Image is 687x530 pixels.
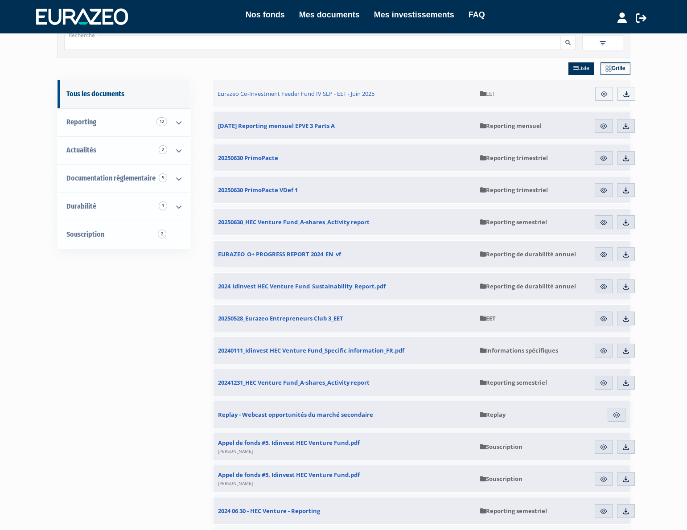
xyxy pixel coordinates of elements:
img: download.svg [622,251,630,259]
span: Souscription [66,230,104,238]
span: 20250630 PrimoPacte [218,154,278,162]
img: eye.svg [600,251,608,259]
span: Replay [480,411,506,419]
span: [DATE] Reporting mensuel EPVE 3 Parts A [218,122,335,130]
a: Liste [568,62,594,75]
span: EET [480,90,495,98]
img: eye.svg [600,315,608,323]
a: Eurazeo Co-Investment Feeder Fund IV SLP - EET - Juin 2025 [213,80,476,107]
span: Reporting semestriel [480,507,547,515]
img: eye.svg [600,347,608,355]
span: Eurazeo Co-Investment Feeder Fund IV SLP - EET - Juin 2025 [218,90,374,98]
span: Replay - Webcast opportunités du marché secondaire [218,411,373,419]
a: Mes investissements [374,8,454,21]
a: Tous les documents [58,80,190,108]
span: Actualités [66,146,96,154]
span: 2 [158,230,166,238]
span: Reporting semestriel [480,218,547,226]
a: 20250630_HEC Venture Fund_A-shares_Activity report [214,209,476,235]
a: 20250630 PrimoPacte VDef 1 [214,177,476,203]
span: Informations spécifiques [480,346,558,354]
span: 20240111_Idinvest HEC Venture Fund_Specific information_FR.pdf [218,346,404,354]
a: FAQ [469,8,485,21]
a: Actualités 2 [58,136,190,164]
img: eye.svg [600,122,608,130]
a: Durabilité 3 [58,193,190,221]
a: [DATE] Reporting mensuel EPVE 3 Parts A [214,112,476,139]
a: Reporting 12 [58,108,190,136]
span: [PERSON_NAME] [218,480,253,486]
a: 20240111_Idinvest HEC Venture Fund_Specific information_FR.pdf [214,337,476,364]
span: 2024_Idinvest HEC Venture Fund_Sustainability_Report.pdf [218,282,386,290]
span: Reporting semestriel [480,378,547,386]
img: eye.svg [600,443,608,451]
a: Appel de fonds #5, Idinvest HEC Venture Fund.pdf[PERSON_NAME] [214,433,476,460]
a: EURAZEO_O+ PROGRESS REPORT 2024_EN_vf [214,241,476,267]
img: 1732889491-logotype_eurazeo_blanc_rvb.png [36,8,128,25]
a: Replay - Webcast opportunités du marché secondaire [214,401,476,428]
img: download.svg [622,379,630,387]
img: download.svg [622,186,630,194]
img: download.svg [622,122,630,130]
img: download.svg [622,283,630,291]
span: Appel de fonds #5, Idinvest HEC Venture Fund.pdf [218,439,360,455]
img: eye.svg [600,154,608,162]
a: 20250630 PrimoPacte [214,144,476,171]
span: 20241231_HEC Venture Fund_A-shares_Activity report [218,378,370,386]
span: 20250528_Eurazeo Entrepreneurs Club 3_EET [218,314,343,322]
img: eye.svg [600,90,608,98]
span: 20250630_HEC Venture Fund_A-shares_Activity report [218,218,370,226]
span: Reporting trimestriel [480,186,548,194]
img: eye.svg [600,475,608,483]
a: 2024 06 30 - HEC Venture - Reporting [214,497,476,524]
img: download.svg [622,507,630,515]
img: eye.svg [600,283,608,291]
span: 5 [159,173,167,182]
img: download.svg [622,443,630,451]
img: download.svg [622,347,630,355]
img: eye.svg [613,411,621,419]
span: [PERSON_NAME] [218,448,253,454]
span: Reporting de durabilité annuel [480,250,576,258]
img: download.svg [622,90,630,98]
a: Souscription2 [58,221,190,249]
span: Souscription [480,443,522,451]
span: Durabilité [66,202,96,210]
input: Recherche [64,35,561,50]
span: 2024 06 30 - HEC Venture - Reporting [218,507,320,515]
a: 20250528_Eurazeo Entrepreneurs Club 3_EET [214,305,476,332]
a: Documentation règlementaire 5 [58,164,190,193]
a: Appel de fonds #5, Idinvest HEC Venture Fund.pdf[PERSON_NAME] [214,465,476,492]
span: Reporting de durabilité annuel [480,282,576,290]
img: eye.svg [600,186,608,194]
a: 20241231_HEC Venture Fund_A-shares_Activity report [214,369,476,396]
span: 12 [156,117,167,126]
span: 2 [159,145,167,154]
img: grid.svg [605,66,612,72]
span: Reporting trimestriel [480,154,548,162]
span: Appel de fonds #5, Idinvest HEC Venture Fund.pdf [218,471,360,487]
span: Souscription [480,475,522,483]
span: Reporting mensuel [480,122,542,130]
span: EURAZEO_O+ PROGRESS REPORT 2024_EN_vf [218,250,341,258]
img: eye.svg [600,379,608,387]
span: Documentation règlementaire [66,174,156,182]
a: 2024_Idinvest HEC Venture Fund_Sustainability_Report.pdf [214,273,476,300]
span: 3 [159,201,167,210]
a: Grille [601,62,630,75]
span: Reporting [66,118,96,126]
a: Mes documents [299,8,360,21]
img: filter.svg [599,39,607,47]
img: download.svg [622,315,630,323]
span: 20250630 PrimoPacte VDef 1 [218,186,298,194]
a: Nos fonds [246,8,285,21]
img: eye.svg [600,218,608,226]
img: eye.svg [600,507,608,515]
img: download.svg [622,218,630,226]
img: download.svg [622,475,630,483]
img: download.svg [622,154,630,162]
span: EET [480,314,496,322]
